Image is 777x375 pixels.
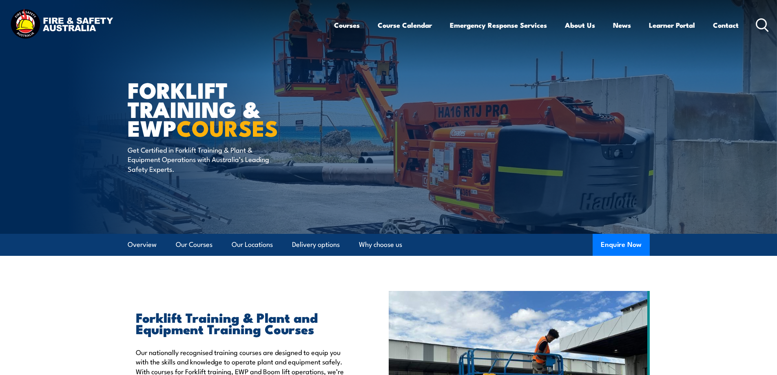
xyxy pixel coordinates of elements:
h2: Forklift Training & Plant and Equipment Training Courses [136,311,351,334]
a: News [613,14,631,36]
a: Overview [128,234,157,255]
a: About Us [565,14,595,36]
button: Enquire Now [593,234,650,256]
h1: Forklift Training & EWP [128,80,329,137]
p: Get Certified in Forklift Training & Plant & Equipment Operations with Australia’s Leading Safety... [128,145,277,173]
a: Delivery options [292,234,340,255]
a: Course Calendar [378,14,432,36]
a: Our Courses [176,234,213,255]
strong: COURSES [177,110,278,144]
a: Courses [334,14,360,36]
a: Our Locations [232,234,273,255]
a: Learner Portal [649,14,695,36]
a: Why choose us [359,234,402,255]
a: Emergency Response Services [450,14,547,36]
a: Contact [713,14,739,36]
